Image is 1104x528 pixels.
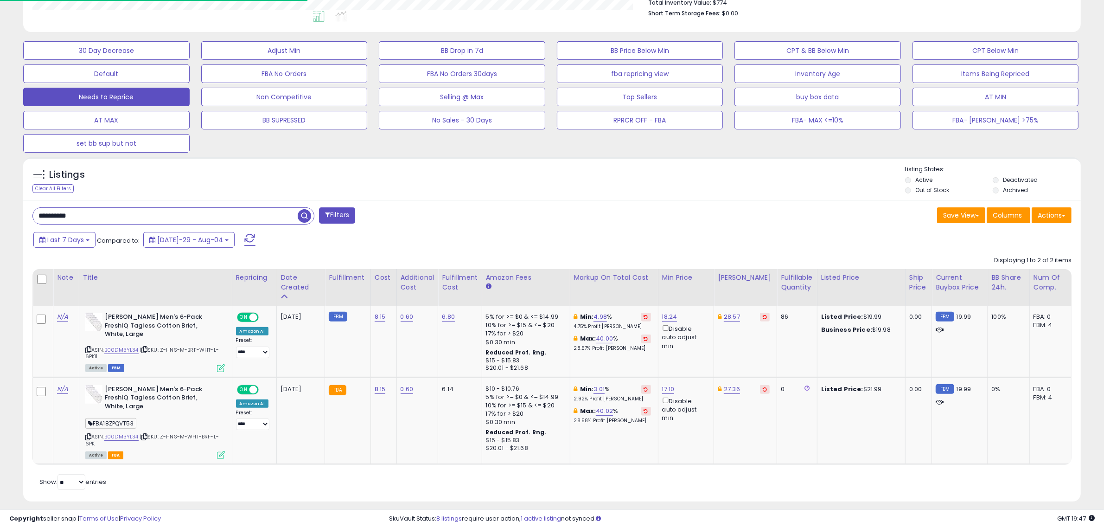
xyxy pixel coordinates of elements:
a: 0.60 [401,385,414,394]
a: Privacy Policy [120,514,161,523]
a: 40.02 [596,406,613,416]
span: 19.99 [957,385,971,393]
span: Columns [993,211,1022,220]
div: [DATE] [281,313,318,321]
b: Min: [580,312,594,321]
div: 5% for >= $0 & <= $14.99 [486,313,563,321]
button: FBA- [PERSON_NAME] >75% [913,111,1079,129]
span: | SKU: Z-HNS-M-BRF-WHT-L-6PK11 [85,346,219,360]
span: OFF [257,314,272,322]
a: 40.00 [596,334,613,343]
button: buy box data [734,88,901,106]
button: Selling @ Max [379,88,545,106]
span: [DATE]-29 - Aug-04 [157,235,223,245]
i: This overrides the store level max markup for this listing [574,335,578,341]
button: FBA- MAX <=10% [734,111,901,129]
span: FBA18ZPQVT53 [85,418,136,429]
span: $0.00 [722,9,738,18]
button: Last 7 Days [33,232,96,248]
i: This overrides the store level min markup for this listing [574,314,578,320]
span: Show: entries [39,477,106,486]
div: Listed Price [821,273,901,283]
button: Non Competitive [201,88,368,106]
button: BB Price Below Min [557,41,723,60]
span: ON [238,314,249,322]
img: 31nRIkp+ixL._SL40_.jpg [85,313,102,331]
div: Repricing [236,273,273,283]
span: FBA [108,451,124,459]
div: Note [57,273,75,283]
i: Revert to store-level Min Markup [644,315,648,319]
div: Fulfillment [329,273,366,283]
div: $19.99 [821,313,898,321]
p: 28.58% Profit [PERSON_NAME] [574,418,651,424]
div: [PERSON_NAME] [718,273,773,283]
b: Business Price: [821,325,872,334]
button: Actions [1032,207,1072,223]
b: [PERSON_NAME] Men's 6-Pack FreshIQ Tagless Cotton Brief, White, Large [105,313,217,341]
small: FBM [329,312,347,322]
button: BB Drop in 7d [379,41,545,60]
div: Ship Price [909,273,928,292]
div: % [574,407,651,424]
div: Amazon AI [236,327,268,335]
div: $20.01 - $21.68 [486,364,563,372]
button: Items Being Repriced [913,64,1079,83]
a: N/A [57,385,68,394]
button: CPT Below Min [913,41,1079,60]
div: % [574,313,651,330]
a: 0.60 [401,312,414,322]
div: $15 - $15.83 [486,437,563,444]
button: set bb sup but not [23,134,190,153]
div: SkuVault Status: require user action, not synced. [389,515,1095,523]
button: Default [23,64,190,83]
i: Revert to store-level Max Markup [644,336,648,341]
div: Additional Cost [401,273,434,292]
div: Preset: [236,410,270,431]
button: Adjust Min [201,41,368,60]
span: FBM [108,364,125,372]
span: 2025-08-12 19:47 GMT [1057,514,1095,523]
b: Max: [580,406,596,415]
div: Markup on Total Cost [574,273,654,283]
div: Amazon Fees [486,273,566,283]
a: 27.36 [724,385,740,394]
b: Min: [580,385,594,393]
button: AT MAX [23,111,190,129]
a: Terms of Use [79,514,119,523]
b: [PERSON_NAME] Men's 6-Pack FreshIQ Tagless Cotton Brief, White, Large [105,385,217,413]
button: Top Sellers [557,88,723,106]
div: $20.01 - $21.68 [486,444,563,452]
a: 17.10 [662,385,675,394]
h5: Listings [49,168,85,181]
p: Listing States: [905,165,1081,174]
div: $21.99 [821,385,898,393]
div: 10% for >= $15 & <= $20 [486,321,563,329]
div: 0.00 [909,313,925,321]
a: N/A [57,312,68,322]
button: CPT & BB Below Min [734,41,901,60]
span: Compared to: [97,236,140,245]
a: 3.01 [593,385,605,394]
div: 0% [991,385,1022,393]
button: AT MIN [913,88,1079,106]
button: FBA No Orders 30days [379,64,545,83]
a: 1 active listing [521,514,561,523]
a: 8.15 [375,312,386,322]
a: 6.80 [442,312,455,322]
div: % [574,385,651,402]
label: Deactivated [1003,176,1038,184]
div: 17% for > $20 [486,329,563,338]
a: 18.24 [662,312,677,322]
label: Archived [1003,186,1028,194]
label: Out of Stock [915,186,949,194]
button: No Sales - 30 Days [379,111,545,129]
div: Title [83,273,228,283]
a: 8 listings [436,514,462,523]
small: FBM [936,384,954,394]
div: Current Buybox Price [936,273,983,292]
div: FBM: 4 [1034,321,1064,329]
div: FBM: 4 [1034,393,1064,402]
b: Short Term Storage Fees: [648,9,721,17]
div: BB Share 24h. [991,273,1025,292]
